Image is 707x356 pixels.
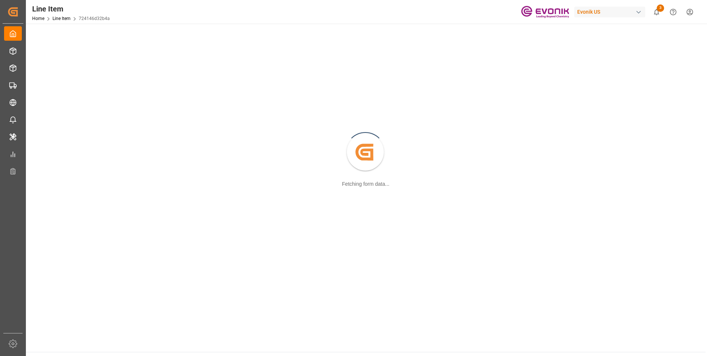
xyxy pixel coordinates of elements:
div: Line Item [32,3,110,14]
a: Line Item [53,16,71,21]
button: show 3 new notifications [648,4,665,20]
div: Evonik US [574,7,645,17]
img: Evonik-brand-mark-Deep-Purple-RGB.jpeg_1700498283.jpeg [521,6,569,19]
a: Home [32,16,44,21]
button: Evonik US [574,5,648,19]
span: 3 [657,4,664,12]
div: Fetching form data... [342,180,389,188]
button: Help Center [665,4,681,20]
